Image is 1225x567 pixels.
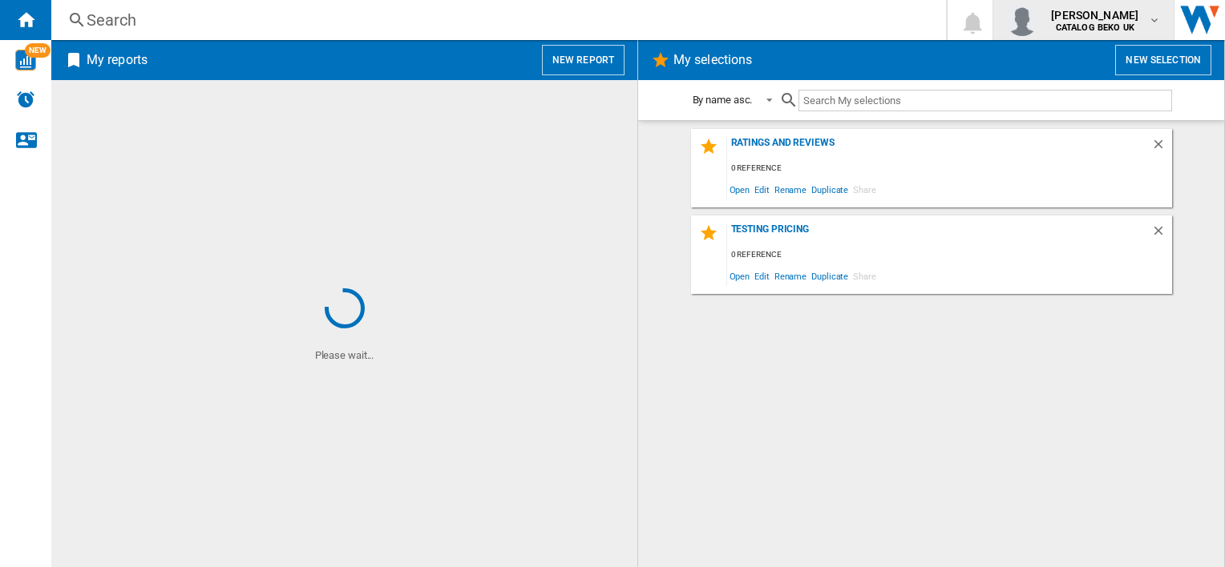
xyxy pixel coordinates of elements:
span: Share [851,265,879,287]
input: Search My selections [798,90,1171,111]
div: Delete [1151,137,1172,159]
div: Ratings and Reviews [727,137,1151,159]
span: Open [727,265,753,287]
h2: My selections [670,45,755,75]
img: profile.jpg [1006,4,1038,36]
img: alerts-logo.svg [16,90,35,109]
ng-transclude: Please wait... [315,349,374,361]
span: Open [727,179,753,200]
div: 0 reference [727,245,1172,265]
img: wise-card.svg [15,50,36,70]
h2: My reports [83,45,151,75]
span: Duplicate [809,265,851,287]
div: 0 reference [727,159,1172,179]
span: Edit [752,179,772,200]
span: [PERSON_NAME] [1051,7,1138,23]
span: Rename [772,265,809,287]
b: CATALOG BEKO UK [1056,22,1134,33]
span: Rename [772,179,809,200]
div: Delete [1151,223,1172,245]
button: New selection [1115,45,1211,75]
span: Share [851,179,879,200]
span: Duplicate [809,179,851,200]
div: Search [87,9,904,31]
div: Testing Pricing [727,223,1151,245]
span: Edit [752,265,772,287]
span: NEW [25,43,51,58]
button: New report [542,45,625,75]
div: By name asc. [693,94,753,106]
